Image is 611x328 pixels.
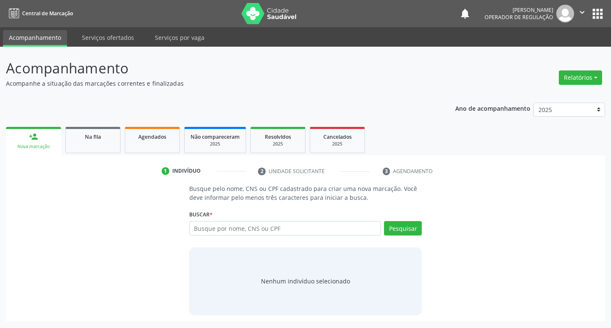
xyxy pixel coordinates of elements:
[22,10,73,17] span: Central de Marcação
[577,8,587,17] i: 
[6,6,73,20] a: Central de Marcação
[265,133,291,140] span: Resolvidos
[162,167,169,175] div: 1
[261,277,350,286] div: Nenhum indivíduo selecionado
[556,5,574,22] img: img
[172,167,201,175] div: Indivíduo
[12,143,55,150] div: Nova marcação
[559,70,602,85] button: Relatórios
[6,79,425,88] p: Acompanhe a situação das marcações correntes e finalizadas
[590,6,605,21] button: apps
[6,58,425,79] p: Acompanhamento
[384,221,422,235] button: Pesquisar
[29,132,38,141] div: person_add
[574,5,590,22] button: 
[485,6,553,14] div: [PERSON_NAME]
[189,208,213,221] label: Buscar
[189,184,422,202] p: Busque pelo nome, CNS ou CPF cadastrado para criar uma nova marcação. Você deve informar pelo men...
[149,30,210,45] a: Serviços por vaga
[191,141,240,147] div: 2025
[316,141,359,147] div: 2025
[191,133,240,140] span: Não compareceram
[455,103,530,113] p: Ano de acompanhamento
[257,141,299,147] div: 2025
[485,14,553,21] span: Operador de regulação
[76,30,140,45] a: Serviços ofertados
[85,133,101,140] span: Na fila
[189,221,381,235] input: Busque por nome, CNS ou CPF
[459,8,471,20] button: notifications
[3,30,67,47] a: Acompanhamento
[323,133,352,140] span: Cancelados
[138,133,166,140] span: Agendados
